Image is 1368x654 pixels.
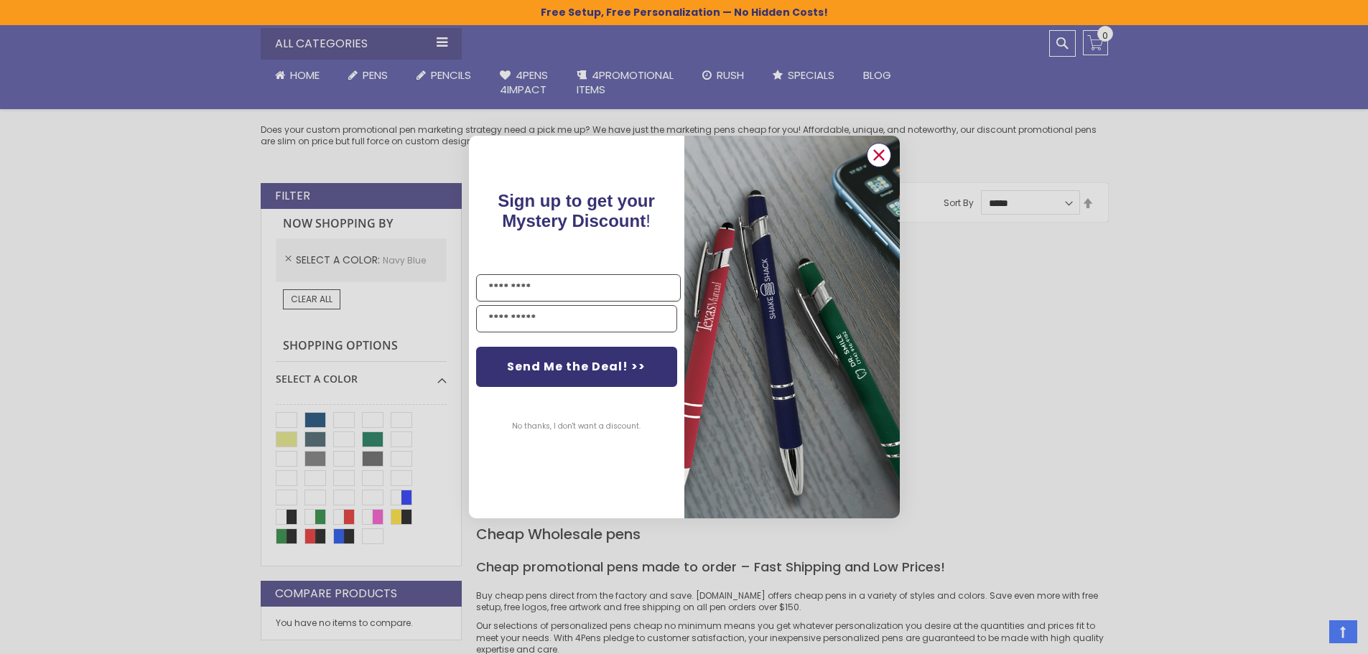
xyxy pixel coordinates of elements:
[505,408,648,444] button: No thanks, I don't want a discount.
[684,136,900,518] img: 081b18bf-2f98-4675-a917-09431eb06994.jpeg
[476,347,677,387] button: Send Me the Deal! >>
[498,191,655,230] span: Sign up to get your Mystery Discount
[1250,615,1368,654] iframe: Google Customer Reviews
[498,191,655,230] span: !
[867,143,891,167] button: Close dialog
[476,305,677,332] input: YOUR EMAIL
